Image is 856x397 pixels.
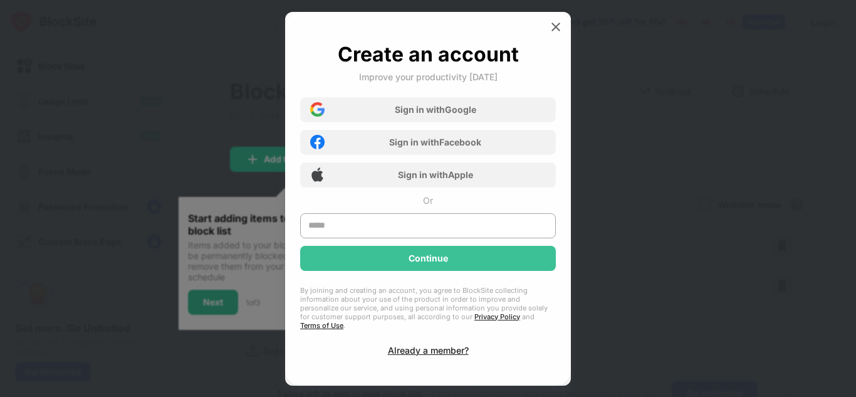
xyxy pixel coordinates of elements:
div: Sign in with Apple [398,169,473,180]
div: Sign in with Google [395,104,476,115]
img: facebook-icon.png [310,135,325,149]
div: Improve your productivity [DATE] [359,71,498,82]
div: By joining and creating an account, you agree to BlockSite collecting information about your use ... [300,286,556,330]
div: Sign in with Facebook [389,137,481,147]
a: Privacy Policy [474,312,520,321]
img: apple-icon.png [310,167,325,182]
div: Continue [409,253,448,263]
img: google-icon.png [310,102,325,117]
div: Create an account [338,42,519,66]
a: Terms of Use [300,321,343,330]
div: Already a member? [388,345,469,356]
div: Or [423,195,433,206]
